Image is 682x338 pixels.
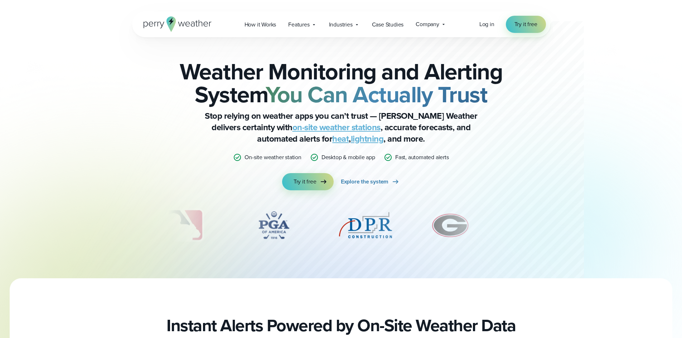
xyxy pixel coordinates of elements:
img: PGA.svg [245,207,303,243]
span: How it Works [245,20,276,29]
div: 5 of 12 [337,207,394,243]
strong: You Can Actually Trust [266,78,487,111]
span: Explore the system [341,177,388,186]
img: University-of-Georgia.svg [429,207,473,243]
a: Log in [479,20,494,29]
a: Case Studies [366,17,410,32]
img: DPR-Construction.svg [337,207,394,243]
span: Company [416,20,439,29]
span: Try it free [514,20,537,29]
a: How it Works [238,17,282,32]
a: Explore the system [341,173,400,190]
p: Desktop & mobile app [321,153,375,162]
span: Try it free [294,177,316,186]
p: Stop relying on weather apps you can’t trust — [PERSON_NAME] Weather delivers certainty with , ac... [198,110,484,144]
h2: Weather Monitoring and Alerting System [168,60,514,106]
span: Features [288,20,309,29]
p: On-site weather station [245,153,301,162]
a: heat [332,132,349,145]
a: lightning [351,132,384,145]
div: 6 of 12 [429,207,473,243]
span: Industries [329,20,353,29]
a: on-site weather stations [292,121,381,134]
div: 4 of 12 [245,207,303,243]
img: MLB.svg [135,207,211,243]
a: Try it free [282,173,334,190]
span: Case Studies [372,20,404,29]
span: Log in [479,20,494,28]
a: Try it free [506,16,546,33]
h2: Instant Alerts Powered by On-Site Weather Data [166,315,516,335]
p: Fast, automated alerts [395,153,449,162]
img: Corona-Norco-Unified-School-District.svg [507,207,609,243]
div: slideshow [168,207,514,247]
div: 7 of 12 [507,207,609,243]
div: 3 of 12 [135,207,211,243]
